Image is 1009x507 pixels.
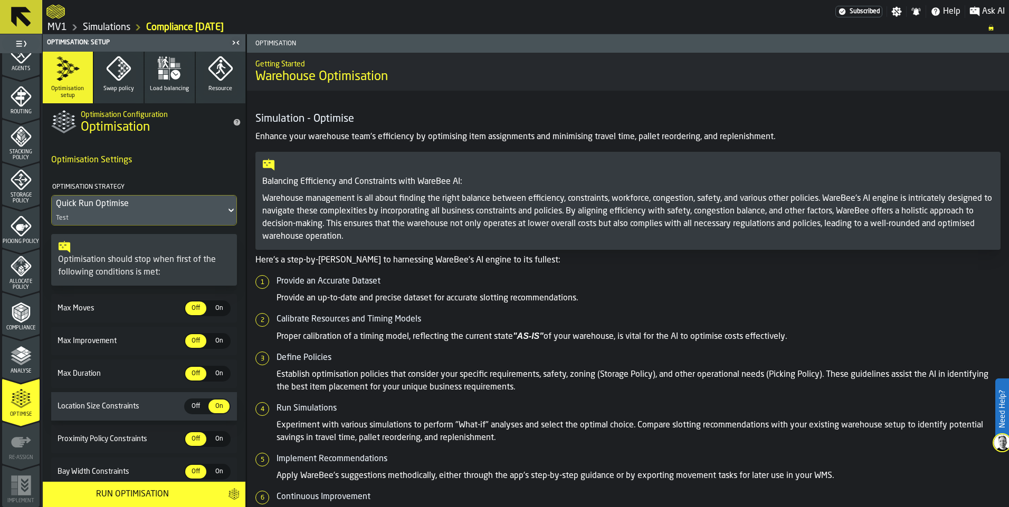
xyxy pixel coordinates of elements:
[277,491,1001,503] h5: Continuous Improvement
[55,467,184,476] span: Bay Width Constraints
[2,422,40,464] li: menu Re-assign
[185,399,206,413] div: thumb
[2,455,40,461] span: Re-assign
[277,292,1001,305] p: Provide an up-to-date and precise dataset for accurate slotting recommendations.
[2,335,40,377] li: menu Analyse
[277,352,1001,364] h5: Define Policies
[850,8,880,15] span: Subscribed
[2,66,40,72] span: Agents
[51,195,237,226] div: DropdownMenuValue-1Test
[208,432,230,446] div: thumb
[207,333,231,349] label: button-switch-multi-On
[187,434,204,444] span: Off
[2,192,40,204] span: Storage Policy
[56,214,69,222] div: Test
[208,301,230,315] div: thumb
[185,432,206,446] div: thumb
[207,464,231,480] label: button-switch-multi-On
[2,76,40,118] li: menu Routing
[184,333,207,349] label: button-switch-multi-Off
[83,22,130,33] a: link-to-/wh/i/3ccf57d1-1e0c-4a81-a3bb-c2011c5f0d50
[81,109,224,119] h2: Sub Title
[185,334,206,348] div: thumb
[2,279,40,290] span: Allocate Policy
[184,431,207,447] label: button-switch-multi-Off
[2,119,40,161] li: menu Stacking Policy
[184,398,207,414] label: button-switch-multi-Off
[255,69,388,85] span: Warehouse Optimisation
[2,109,40,115] span: Routing
[56,198,222,210] div: DropdownMenuValue-1
[55,435,184,443] span: Proximity Policy Constraints
[229,36,243,49] label: button-toggle-Close me
[187,304,204,313] span: Off
[55,369,184,378] span: Max Duration
[55,402,184,411] span: Location Size Constraints
[185,465,206,479] div: thumb
[2,33,40,75] li: menu Agents
[255,131,1001,143] p: Enhance your warehouse team's efficiency by optimising item assignments and minimising travel tim...
[255,112,1001,126] h4: Simulation - Optimise
[277,313,1001,326] h5: Calibrate Resources and Timing Models
[277,402,1001,415] h5: Run Simulations
[81,119,150,136] span: Optimisation
[2,149,40,161] span: Stacking Policy
[207,431,231,447] label: button-switch-multi-On
[55,304,184,313] span: Max Moves
[255,254,1001,267] p: Here's a step-by-[PERSON_NAME] to harnessing WareBee's AI engine to its fullest:
[46,2,65,21] a: logo-header
[211,402,227,411] span: On
[2,239,40,245] span: Picking Policy
[211,369,227,378] span: On
[982,5,1005,18] span: Ask AI
[208,85,232,92] span: Resource
[187,402,204,411] span: Off
[277,470,1001,482] p: Apply WareBee's suggestions methodically, either through the app's step-by-step guidance or by ex...
[211,434,227,444] span: On
[2,412,40,417] span: Optimise
[2,465,40,507] li: menu Implement
[208,367,230,381] div: thumb
[184,366,207,382] label: button-switch-multi-Off
[943,5,960,18] span: Help
[251,40,630,47] span: Optimisation
[207,398,231,414] label: button-switch-multi-On
[146,22,224,33] a: link-to-/wh/i/3ccf57d1-1e0c-4a81-a3bb-c2011c5f0d50/simulations/05737124-12f7-4502-8a67-8971fa089ea5
[513,331,544,340] em: "AS-IS"
[2,162,40,204] li: menu Storage Policy
[207,300,231,316] label: button-switch-multi-On
[55,337,184,345] span: Max Improvement
[277,275,1001,288] h5: Provide an Accurate Dataset
[222,482,245,507] button: button-
[58,253,230,279] div: Optimisation should stop when first of the following conditions is met:
[277,330,1001,343] p: Proper calibration of a timing model, reflecting the current state of your warehouse, is vital fo...
[47,39,110,46] span: Optimisation: Setup
[211,304,227,313] span: On
[187,369,204,378] span: Off
[184,300,207,316] label: button-switch-multi-Off
[43,482,222,507] button: button-Run Optimisation
[907,6,926,17] label: button-toggle-Notifications
[2,36,40,51] label: button-toggle-Toggle Full Menu
[187,467,204,476] span: Off
[208,465,230,479] div: thumb
[187,336,204,346] span: Off
[262,175,994,188] p: Balancing Efficiency and Constraints with WareBee AI:
[211,336,227,346] span: On
[46,21,1005,34] nav: Breadcrumb
[47,85,89,99] span: Optimisation setup
[247,53,1009,91] div: title-Warehouse Optimisation
[277,419,1001,444] p: Experiment with various simulations to perform "What-if" analyses and select the optimal choice. ...
[103,85,134,92] span: Swap policy
[926,5,965,18] label: button-toggle-Help
[887,6,906,17] label: button-toggle-Settings
[51,179,235,195] h4: Optimisation Strategy
[2,325,40,331] span: Compliance
[835,6,882,17] div: Menu Subscription
[211,467,227,476] span: On
[262,192,994,243] p: Warehouse management is all about finding the right balance between efficiency, constraints, work...
[2,206,40,248] li: menu Picking Policy
[150,85,189,92] span: Load balancing
[277,368,1001,394] p: Establish optimisation policies that consider your specific requirements, safety, zoning (Storage...
[43,103,245,141] div: title-Optimisation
